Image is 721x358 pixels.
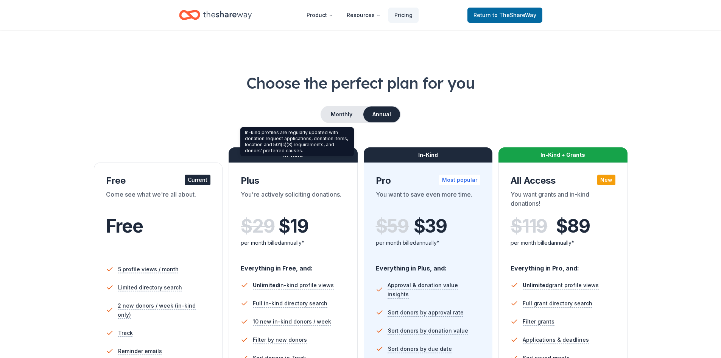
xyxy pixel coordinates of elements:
span: Sort donors by due date [388,344,452,353]
span: Filter by new donors [253,335,307,344]
div: Free [106,175,211,187]
span: 10 new in-kind donors / week [253,317,331,326]
div: Plus [241,175,346,187]
div: Everything in Plus, and: [376,257,481,273]
div: In-Kind [229,147,358,163]
div: per month billed annually* [376,238,481,247]
span: Filter grants [523,317,554,326]
span: Track [118,328,133,338]
div: Everything in Free, and: [241,257,346,273]
div: per month billed annually* [511,238,615,247]
span: Full grant directory search [523,299,592,308]
nav: Main [301,6,419,24]
div: Current [185,175,210,185]
h1: Choose the perfect plan for you [30,72,691,94]
span: $ 39 [414,216,447,237]
span: Limited directory search [118,283,182,292]
button: Resources [341,8,387,23]
span: 5 profile views / month [118,265,179,274]
a: Returnto TheShareWay [467,8,542,23]
div: You want to save even more time. [376,190,481,211]
span: Reminder emails [118,347,162,356]
div: Come see what we're all about. [106,190,211,211]
span: in-kind profile views [253,282,334,288]
div: In-kind profiles are regularly updated with donation request applications, donation items, locati... [240,127,354,156]
span: $ 89 [556,216,590,237]
div: Most popular [439,175,480,185]
span: Return [473,11,536,20]
div: per month billed annually* [241,238,346,247]
div: All Access [511,175,615,187]
div: You want grants and in-kind donations! [511,190,615,211]
a: Home [179,6,252,24]
span: Approval & donation value insights [388,281,480,299]
span: $ 19 [279,216,308,237]
span: Free [106,215,143,237]
div: In-Kind [364,147,493,163]
button: Annual [363,106,400,122]
div: Pro [376,175,481,187]
button: Product [301,8,339,23]
span: grant profile views [523,282,599,288]
span: to TheShareWay [492,12,536,18]
span: Applications & deadlines [523,335,589,344]
span: 2 new donors / week (in-kind only) [118,301,210,319]
div: Everything in Pro, and: [511,257,615,273]
div: You're actively soliciting donations. [241,190,346,211]
span: Unlimited [253,282,279,288]
div: New [597,175,615,185]
span: Sort donors by donation value [388,326,468,335]
span: Sort donors by approval rate [388,308,464,317]
span: Unlimited [523,282,549,288]
button: Monthly [321,106,362,122]
div: In-Kind + Grants [498,147,628,163]
a: Pricing [388,8,419,23]
span: Full in-kind directory search [253,299,327,308]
